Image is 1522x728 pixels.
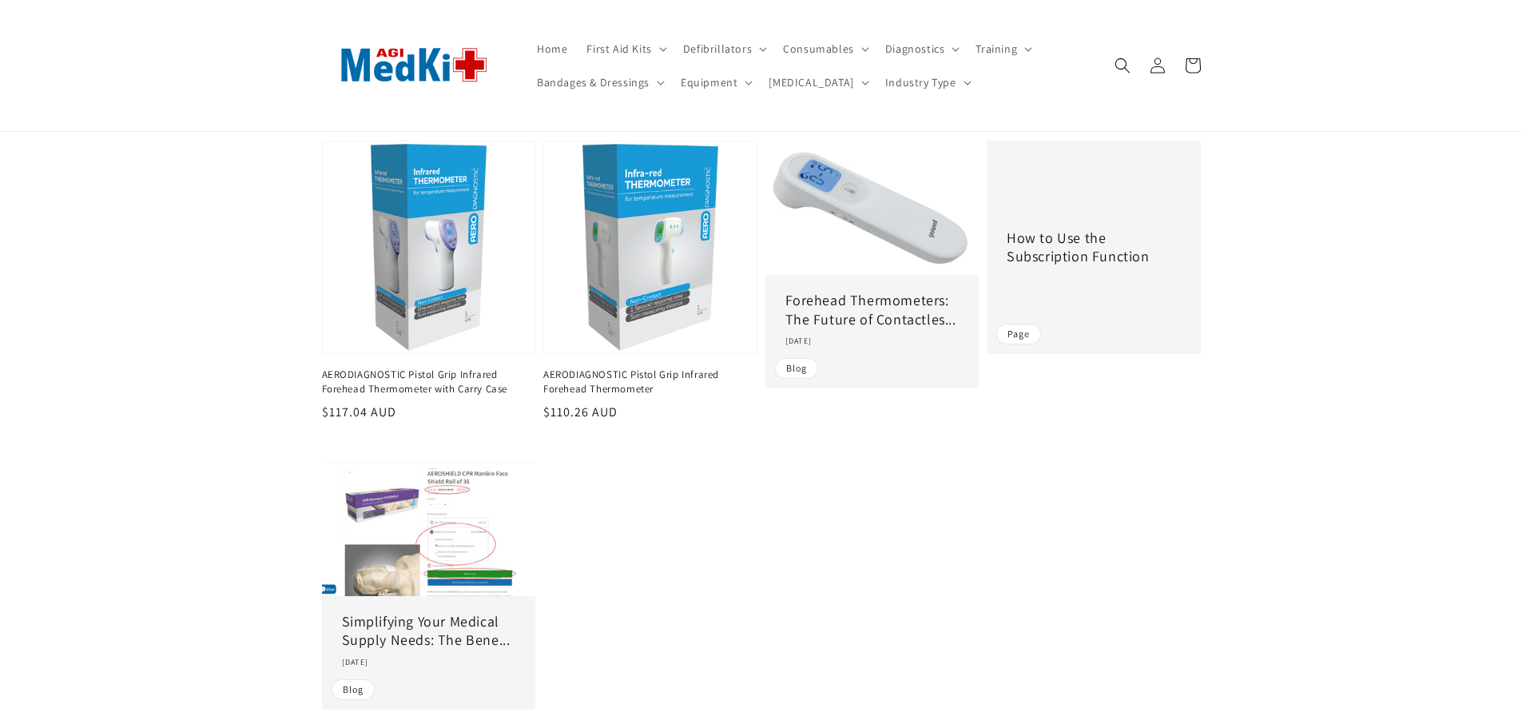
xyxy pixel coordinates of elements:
[773,32,876,66] summary: Consumables
[322,462,536,597] img: Simplifying Your Medical Supply Needs: The Benefits of Subscriptions with AGI MedKit
[785,291,960,328] h2: Forehead Thermometers: The Future of Contactles...
[976,42,1017,56] span: Training
[342,612,516,650] h2: Simplifying Your Medical Supply Needs: The Bene...
[996,324,1041,344] span: Page
[322,462,536,710] a: Simplifying Your Medical Supply Needs: The Benefits of Subscriptions with AGI MedKit Simplifying ...
[876,32,967,66] summary: Diagnostics
[885,42,945,56] span: Diagnostics
[683,42,752,56] span: Defibrillators
[681,75,737,90] span: Equipment
[674,32,773,66] summary: Defibrillators
[785,336,813,346] time: [DATE]
[577,32,673,66] summary: First Aid Kits
[342,657,369,667] time: [DATE]
[987,141,1201,355] a: How to Use the Subscription Function Page
[537,75,650,90] span: Bandages & Dressings
[966,32,1039,66] summary: Training
[765,141,980,388] a: Forehead Thermometers: The Future of Contactless Temperature Monitoring Forehead Thermometers: Th...
[885,75,956,90] span: Industry Type
[671,66,759,99] summary: Equipment
[322,368,527,396] a: AERODIAGNOSTIC Pistol Grip Infrared Forehead Thermometer with Carry Case
[543,368,748,396] a: AERODIAGNOSTIC Pistol Grip Infrared Forehead Thermometer
[783,42,854,56] span: Consumables
[586,42,651,56] span: First Aid Kits
[332,679,375,700] span: Blog
[527,32,577,66] a: Home
[876,66,978,99] summary: Industry Type
[769,75,853,90] span: [MEDICAL_DATA]
[759,66,875,99] summary: [MEDICAL_DATA]
[537,42,567,56] span: Home
[1105,48,1140,83] summary: Search
[1007,229,1181,266] h2: How to Use the Subscription Function
[765,141,980,276] img: Forehead Thermometers: The Future of Contactless Temperature Monitoring
[322,22,506,109] img: AGI MedKit
[775,358,818,379] span: Blog
[527,66,671,99] summary: Bandages & Dressings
